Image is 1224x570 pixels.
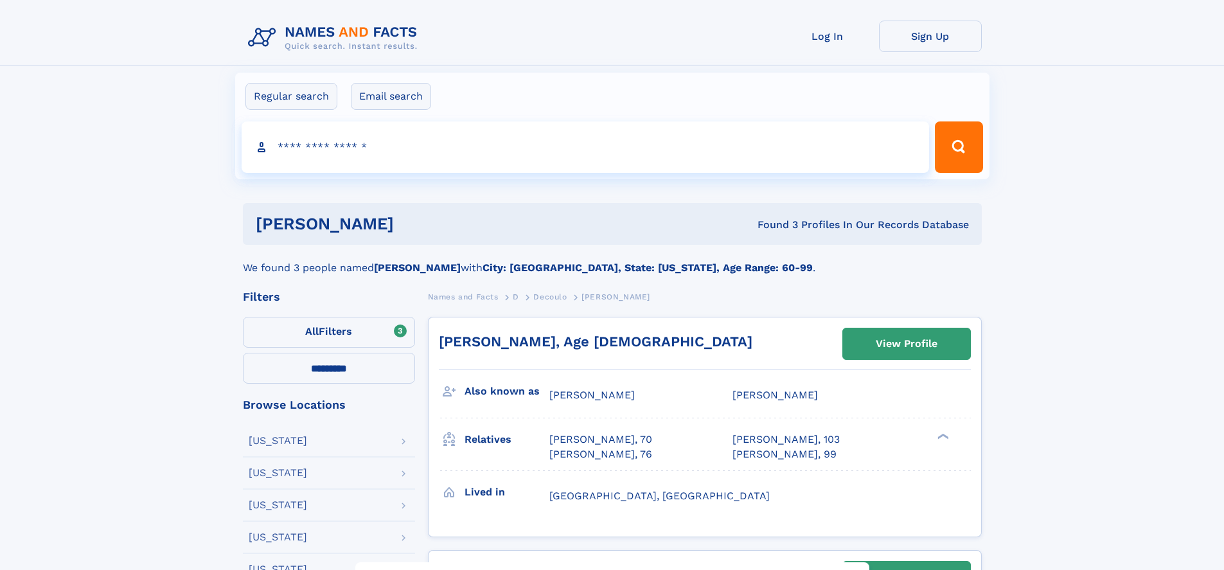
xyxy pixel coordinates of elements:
[549,490,770,502] span: [GEOGRAPHIC_DATA], [GEOGRAPHIC_DATA]
[428,289,499,305] a: Names and Facts
[549,447,652,461] a: [PERSON_NAME], 76
[439,334,752,350] a: [PERSON_NAME], Age [DEMOGRAPHIC_DATA]
[576,218,969,232] div: Found 3 Profiles In Our Records Database
[465,380,549,402] h3: Also known as
[374,262,461,274] b: [PERSON_NAME]
[465,429,549,450] h3: Relatives
[732,389,818,401] span: [PERSON_NAME]
[879,21,982,52] a: Sign Up
[533,292,567,301] span: Decoulo
[533,289,567,305] a: Decoulo
[934,432,950,441] div: ❯
[465,481,549,503] h3: Lived in
[513,289,519,305] a: D
[513,292,519,301] span: D
[876,329,937,359] div: View Profile
[351,83,431,110] label: Email search
[549,389,635,401] span: [PERSON_NAME]
[249,468,307,478] div: [US_STATE]
[305,325,319,337] span: All
[935,121,982,173] button: Search Button
[243,245,982,276] div: We found 3 people named with .
[256,216,576,232] h1: [PERSON_NAME]
[243,317,415,348] label: Filters
[732,432,840,447] a: [PERSON_NAME], 103
[249,532,307,542] div: [US_STATE]
[243,291,415,303] div: Filters
[249,436,307,446] div: [US_STATE]
[581,292,650,301] span: [PERSON_NAME]
[843,328,970,359] a: View Profile
[245,83,337,110] label: Regular search
[776,21,879,52] a: Log In
[242,121,930,173] input: search input
[732,447,837,461] a: [PERSON_NAME], 99
[243,21,428,55] img: Logo Names and Facts
[483,262,813,274] b: City: [GEOGRAPHIC_DATA], State: [US_STATE], Age Range: 60-99
[549,432,652,447] a: [PERSON_NAME], 70
[249,500,307,510] div: [US_STATE]
[243,399,415,411] div: Browse Locations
